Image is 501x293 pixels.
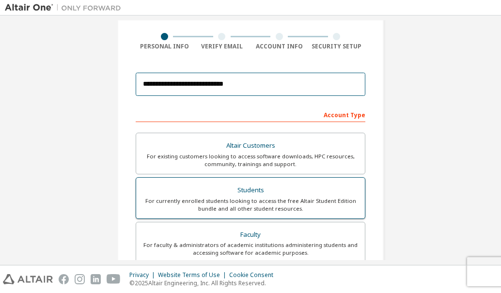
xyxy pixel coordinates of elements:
div: Website Terms of Use [158,271,229,279]
img: Altair One [5,3,126,13]
p: © 2025 Altair Engineering, Inc. All Rights Reserved. [129,279,279,287]
img: altair_logo.svg [3,274,53,284]
div: Account Info [250,43,308,50]
div: Privacy [129,271,158,279]
div: Altair Customers [142,139,359,153]
img: linkedin.svg [91,274,101,284]
div: Personal Info [136,43,193,50]
div: Students [142,184,359,197]
div: For faculty & administrators of academic institutions administering students and accessing softwa... [142,241,359,257]
div: For existing customers looking to access software downloads, HPC resources, community, trainings ... [142,153,359,168]
div: Verify Email [193,43,251,50]
div: Account Type [136,107,365,122]
img: instagram.svg [75,274,85,284]
div: Faculty [142,228,359,242]
div: Security Setup [308,43,366,50]
img: youtube.svg [107,274,121,284]
div: For currently enrolled students looking to access the free Altair Student Edition bundle and all ... [142,197,359,213]
div: Cookie Consent [229,271,279,279]
img: facebook.svg [59,274,69,284]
